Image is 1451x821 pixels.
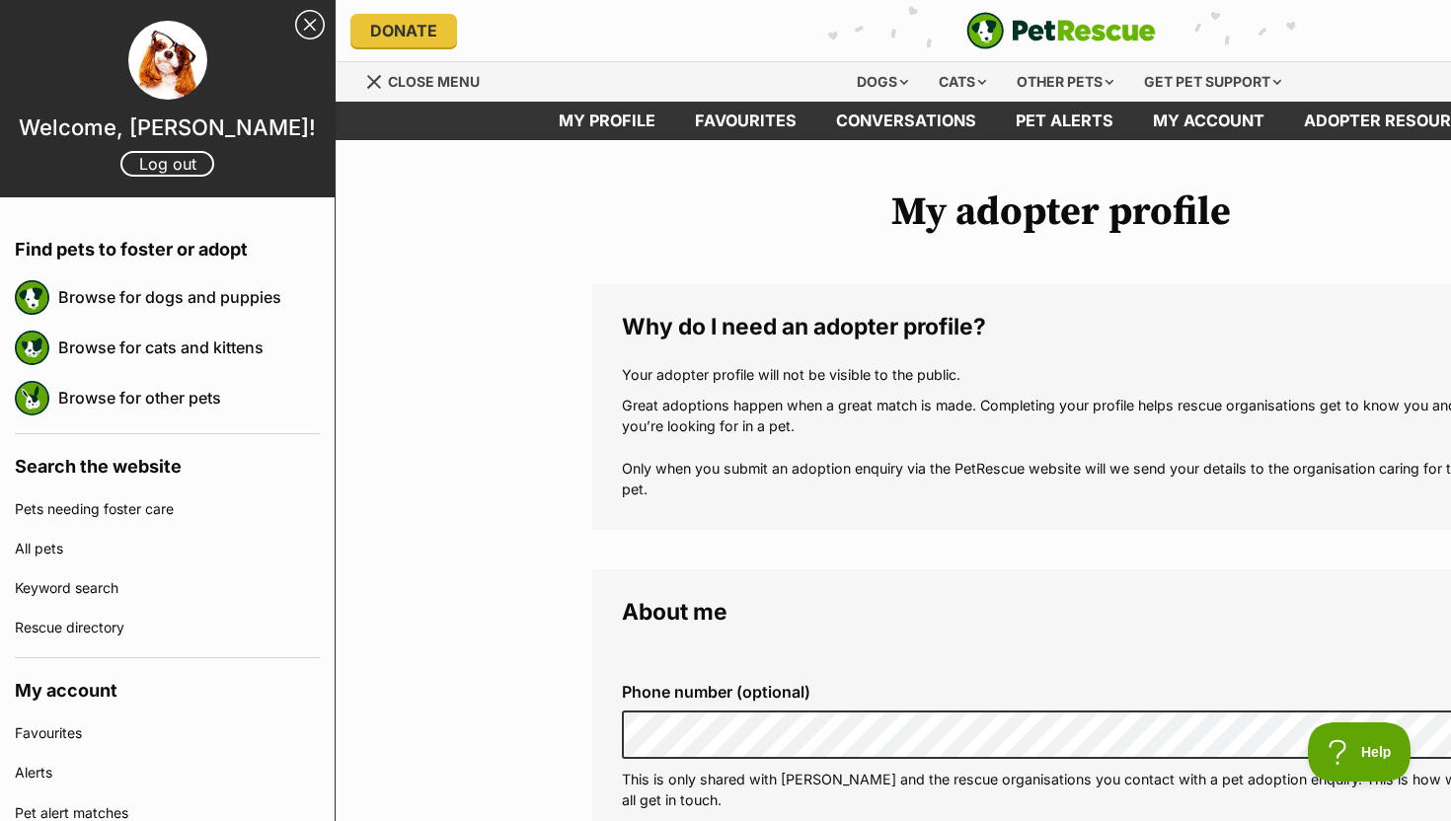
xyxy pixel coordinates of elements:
img: petrescue logo [15,331,49,365]
h4: Search the website [15,434,320,489]
a: Browse for cats and kittens [58,327,320,368]
h4: My account [15,658,320,713]
img: logo-e224e6f780fb5917bec1dbf3a21bbac754714ae5b6737aabdf751b685950b380.svg [966,12,1156,49]
div: Get pet support [1130,62,1295,102]
a: Pets needing foster care [15,489,320,529]
a: All pets [15,529,320,568]
a: Alerts [15,753,320,792]
iframe: Help Scout Beacon - Open [1308,722,1412,782]
img: petrescue logo [15,381,49,415]
a: Close Sidebar [295,10,325,39]
a: Browse for other pets [58,377,320,418]
span: Close menu [388,73,480,90]
h4: Find pets to foster or adopt [15,217,320,272]
a: conversations [816,102,996,140]
a: Log out [120,151,214,177]
a: Keyword search [15,568,320,608]
a: Favourites [675,102,816,140]
div: Dogs [843,62,922,102]
a: My account [1133,102,1284,140]
a: PetRescue [966,12,1156,49]
a: Favourites [15,713,320,753]
a: My profile [539,102,675,140]
div: Other pets [1003,62,1127,102]
div: Cats [925,62,1000,102]
a: Donate [350,14,457,47]
img: profile image [128,21,207,100]
a: Pet alerts [996,102,1133,140]
img: petrescue logo [15,280,49,315]
a: Browse for dogs and puppies [58,276,320,318]
a: Menu [365,62,494,98]
a: Rescue directory [15,608,320,647]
